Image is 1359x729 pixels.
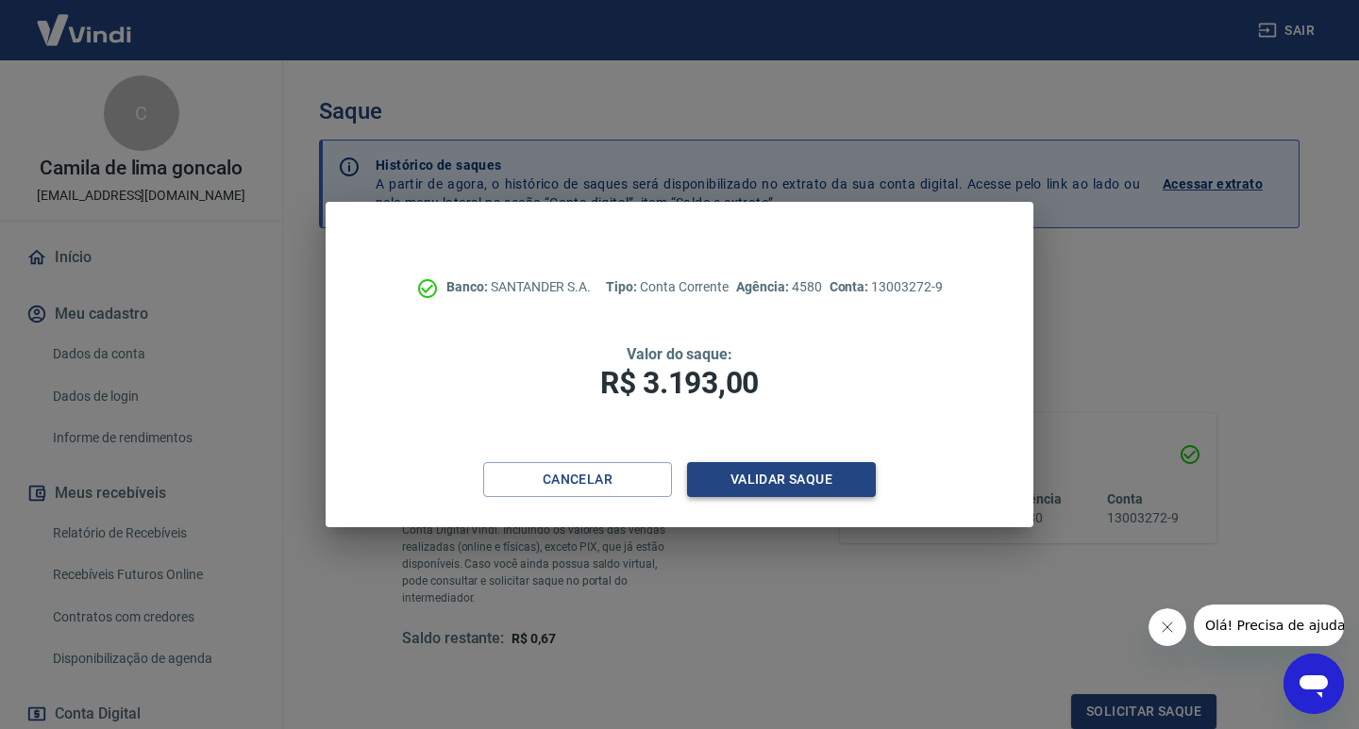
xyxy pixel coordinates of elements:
span: Tipo: [606,279,640,294]
button: Cancelar [483,462,672,497]
button: Validar saque [687,462,876,497]
p: 4580 [736,277,821,297]
span: Olá! Precisa de ajuda? [11,13,159,28]
iframe: Mensagem da empresa [1194,605,1344,646]
p: Conta Corrente [606,277,729,297]
p: 13003272-9 [830,277,943,297]
iframe: Botão para abrir a janela de mensagens [1283,654,1344,714]
span: Valor do saque: [627,345,732,363]
iframe: Fechar mensagem [1149,608,1186,646]
span: Agência: [736,279,792,294]
p: SANTANDER S.A. [446,277,591,297]
span: R$ 3.193,00 [600,365,759,401]
span: Banco: [446,279,491,294]
span: Conta: [830,279,872,294]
